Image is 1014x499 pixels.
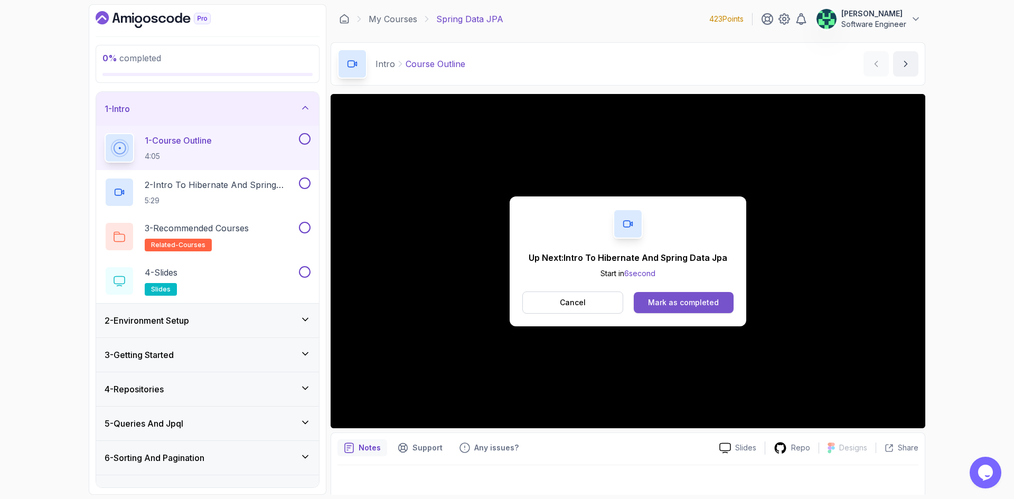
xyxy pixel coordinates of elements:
[337,439,387,456] button: notes button
[839,442,867,453] p: Designs
[145,222,249,234] p: 3 - Recommended Courses
[453,439,525,456] button: Feedback button
[529,251,727,264] p: Up Next: Intro To Hibernate And Spring Data Jpa
[711,442,765,454] a: Slides
[529,268,727,279] p: Start in
[634,292,734,313] button: Mark as completed
[102,53,117,63] span: 0 %
[96,92,319,126] button: 1-Intro
[359,442,381,453] p: Notes
[765,441,819,455] a: Repo
[648,297,719,308] div: Mark as completed
[105,383,164,396] h3: 4 - Repositories
[96,441,319,475] button: 6-Sorting And Pagination
[151,285,171,294] span: slides
[105,222,311,251] button: 3-Recommended Coursesrelated-courses
[970,457,1003,488] iframe: chat widget
[105,177,311,207] button: 2-Intro To Hibernate And Spring Data Jpa5:29
[375,58,395,70] p: Intro
[863,51,889,77] button: previous content
[474,442,519,453] p: Any issues?
[96,338,319,372] button: 3-Getting Started
[145,178,297,191] p: 2 - Intro To Hibernate And Spring Data Jpa
[105,486,191,498] h3: 7 - 1 To 1 Relationships
[791,442,810,453] p: Repo
[105,266,311,296] button: 4-Slidesslides
[105,451,204,464] h3: 6 - Sorting And Pagination
[560,297,586,308] p: Cancel
[145,266,177,279] p: 4 - Slides
[105,102,130,115] h3: 1 - Intro
[105,349,174,361] h3: 3 - Getting Started
[522,291,623,314] button: Cancel
[816,8,921,30] button: user profile image[PERSON_NAME]Software Engineer
[898,442,918,453] p: Share
[151,241,205,249] span: related-courses
[105,417,183,430] h3: 5 - Queries And Jpql
[893,51,918,77] button: next content
[96,11,235,28] a: Dashboard
[735,442,756,453] p: Slides
[96,304,319,337] button: 2-Environment Setup
[876,442,918,453] button: Share
[709,14,744,24] p: 423 Points
[145,195,297,206] p: 5:29
[406,58,465,70] p: Course Outline
[331,94,925,428] iframe: 1 - Course Outline
[105,133,311,163] button: 1-Course Outline4:05
[339,14,350,24] a: Dashboard
[145,134,212,147] p: 1 - Course Outline
[96,407,319,440] button: 5-Queries And Jpql
[391,439,449,456] button: Support button
[624,269,655,278] span: 6 second
[145,151,212,162] p: 4:05
[841,8,906,19] p: [PERSON_NAME]
[841,19,906,30] p: Software Engineer
[412,442,443,453] p: Support
[436,13,503,25] p: Spring Data JPA
[105,314,189,327] h3: 2 - Environment Setup
[96,372,319,406] button: 4-Repositories
[102,53,161,63] span: completed
[369,13,417,25] a: My Courses
[816,9,837,29] img: user profile image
